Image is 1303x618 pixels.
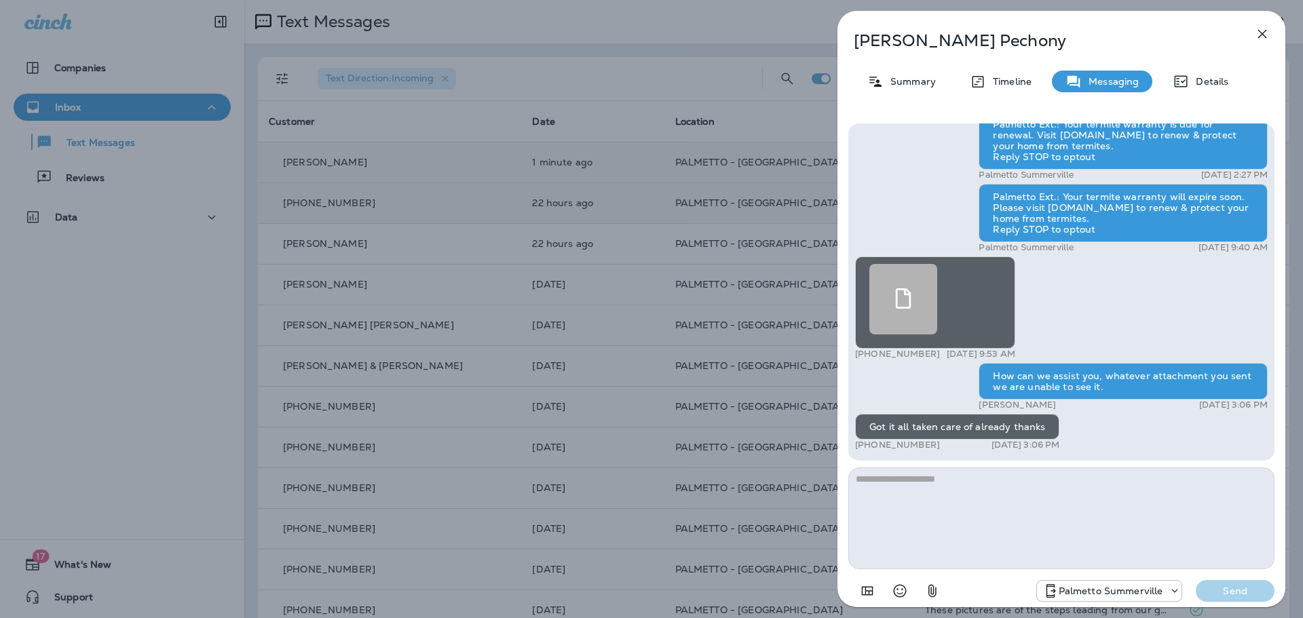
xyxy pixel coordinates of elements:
p: [PERSON_NAME] [979,400,1056,410]
div: Palmetto Ext.: Your termite warranty is due for renewal. Visit [DOMAIN_NAME] to renew & protect y... [979,111,1268,170]
button: Add in a premade template [854,577,881,604]
p: Palmetto Summerville [979,242,1074,253]
p: Messaging [1082,76,1139,87]
div: How can we assist you, whatever attachment you sent we are unable to see it. [979,363,1268,400]
p: Palmetto Summerville [1059,585,1163,596]
div: Got it all taken care of already thanks [855,414,1059,440]
p: [DATE] 9:40 AM [1198,242,1268,253]
p: [DATE] 9:53 AM [947,349,1015,360]
p: [PHONE_NUMBER] [855,440,940,450]
p: Details [1189,76,1228,87]
p: [PERSON_NAME] Pechony [854,31,1224,50]
p: Palmetto Summerville [979,170,1074,180]
p: [DATE] 3:06 PM [992,440,1060,450]
button: Select an emoji [886,577,913,604]
p: Timeline [986,76,1032,87]
p: [PHONE_NUMBER] [855,349,940,360]
p: Summary [884,76,936,87]
div: +1 (843) 594-2691 [1037,583,1182,599]
div: Palmetto Ext.: Your termite warranty will expire soon. Please visit [DOMAIN_NAME] to renew & prot... [979,184,1268,242]
p: [DATE] 2:27 PM [1201,170,1268,180]
p: [DATE] 3:06 PM [1199,400,1268,410]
